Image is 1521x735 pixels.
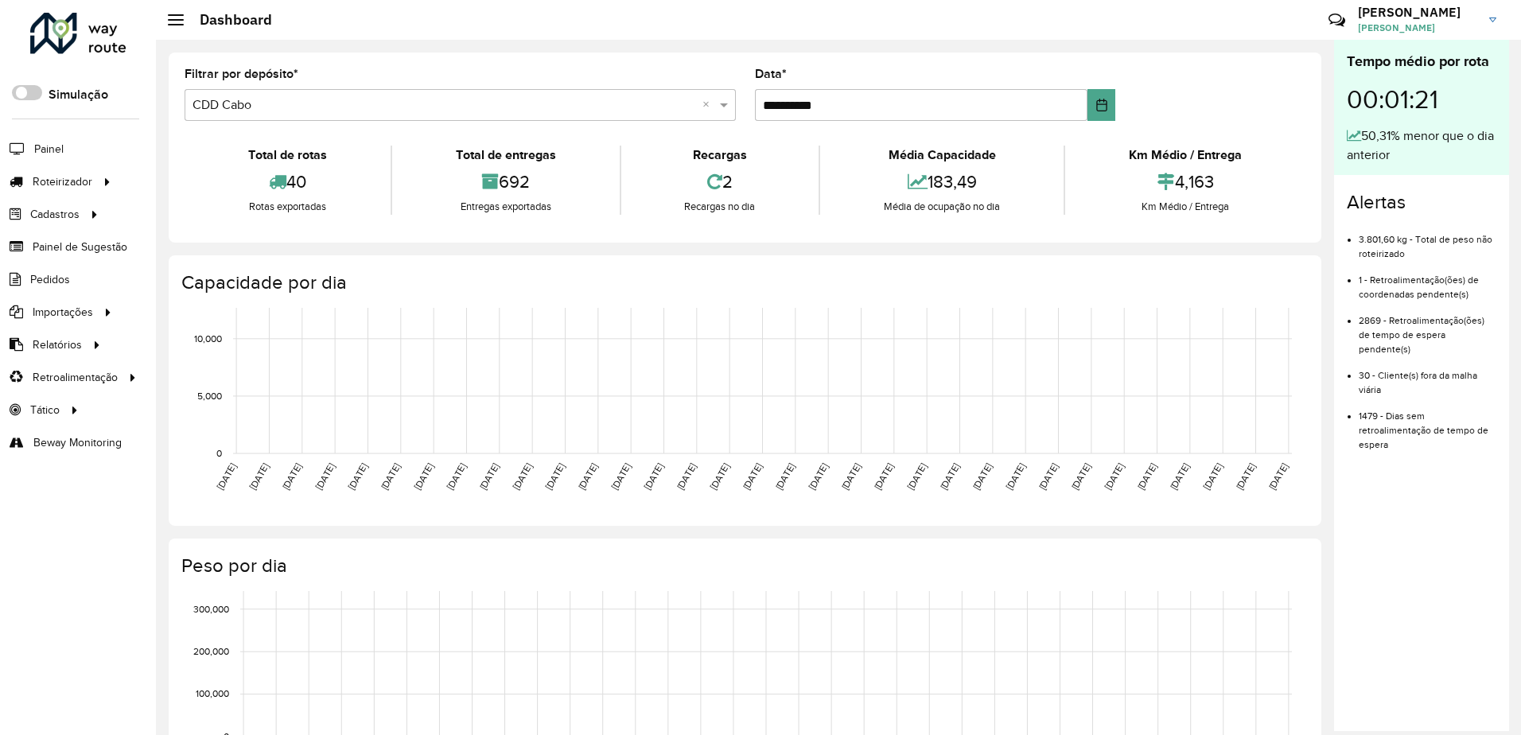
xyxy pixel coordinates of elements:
[33,369,118,386] span: Retroalimentação
[1358,21,1477,35] span: [PERSON_NAME]
[185,64,298,84] label: Filtrar por depósito
[1201,461,1224,492] text: [DATE]
[396,146,616,165] div: Total de entregas
[1359,301,1496,356] li: 2869 - Retroalimentação(ões) de tempo de espera pendente(s)
[33,434,122,451] span: Beway Monitoring
[576,461,599,492] text: [DATE]
[905,461,928,492] text: [DATE]
[181,271,1305,294] h4: Capacidade por dia
[543,461,566,492] text: [DATE]
[609,461,632,492] text: [DATE]
[1135,461,1158,492] text: [DATE]
[396,199,616,215] div: Entregas exportadas
[313,461,336,492] text: [DATE]
[445,461,468,492] text: [DATE]
[824,165,1060,199] div: 183,49
[193,646,229,656] text: 200,000
[1069,165,1301,199] div: 4,163
[1069,199,1301,215] div: Km Médio / Entrega
[30,206,80,223] span: Cadastros
[872,461,895,492] text: [DATE]
[1347,191,1496,214] h4: Alertas
[1103,461,1126,492] text: [DATE]
[49,85,108,104] label: Simulação
[181,554,1305,577] h4: Peso por dia
[189,146,387,165] div: Total de rotas
[1087,89,1115,121] button: Choose Date
[1359,356,1496,397] li: 30 - Cliente(s) fora da malha viária
[216,448,222,458] text: 0
[1037,461,1060,492] text: [DATE]
[184,11,272,29] h2: Dashboard
[247,461,270,492] text: [DATE]
[625,199,815,215] div: Recargas no dia
[702,95,716,115] span: Clear all
[1004,461,1027,492] text: [DATE]
[642,461,665,492] text: [DATE]
[412,461,435,492] text: [DATE]
[708,461,731,492] text: [DATE]
[1347,72,1496,126] div: 00:01:21
[34,141,64,157] span: Painel
[1320,3,1354,37] a: Contato Rápido
[1347,51,1496,72] div: Tempo médio por rota
[197,391,222,401] text: 5,000
[1359,261,1496,301] li: 1 - Retroalimentação(ões) de coordenadas pendente(s)
[675,461,698,492] text: [DATE]
[194,333,222,344] text: 10,000
[1359,397,1496,452] li: 1479 - Dias sem retroalimentação de tempo de espera
[1069,461,1092,492] text: [DATE]
[396,165,616,199] div: 692
[773,461,796,492] text: [DATE]
[379,461,402,492] text: [DATE]
[1359,220,1496,261] li: 3.801,60 kg - Total de peso não roteirizado
[938,461,961,492] text: [DATE]
[215,461,238,492] text: [DATE]
[1234,461,1257,492] text: [DATE]
[33,173,92,190] span: Roteirizador
[824,199,1060,215] div: Média de ocupação no dia
[193,604,229,614] text: 300,000
[1168,461,1191,492] text: [DATE]
[189,199,387,215] div: Rotas exportadas
[30,271,70,288] span: Pedidos
[1358,5,1477,20] h3: [PERSON_NAME]
[280,461,303,492] text: [DATE]
[971,461,994,492] text: [DATE]
[824,146,1060,165] div: Média Capacidade
[625,146,815,165] div: Recargas
[196,689,229,699] text: 100,000
[755,64,787,84] label: Data
[625,165,815,199] div: 2
[346,461,369,492] text: [DATE]
[511,461,534,492] text: [DATE]
[1069,146,1301,165] div: Km Médio / Entrega
[477,461,500,492] text: [DATE]
[30,402,60,418] span: Tático
[33,336,82,353] span: Relatórios
[33,239,127,255] span: Painel de Sugestão
[189,165,387,199] div: 40
[1266,461,1290,492] text: [DATE]
[33,304,93,321] span: Importações
[839,461,862,492] text: [DATE]
[807,461,830,492] text: [DATE]
[1347,126,1496,165] div: 50,31% menor que o dia anterior
[741,461,764,492] text: [DATE]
